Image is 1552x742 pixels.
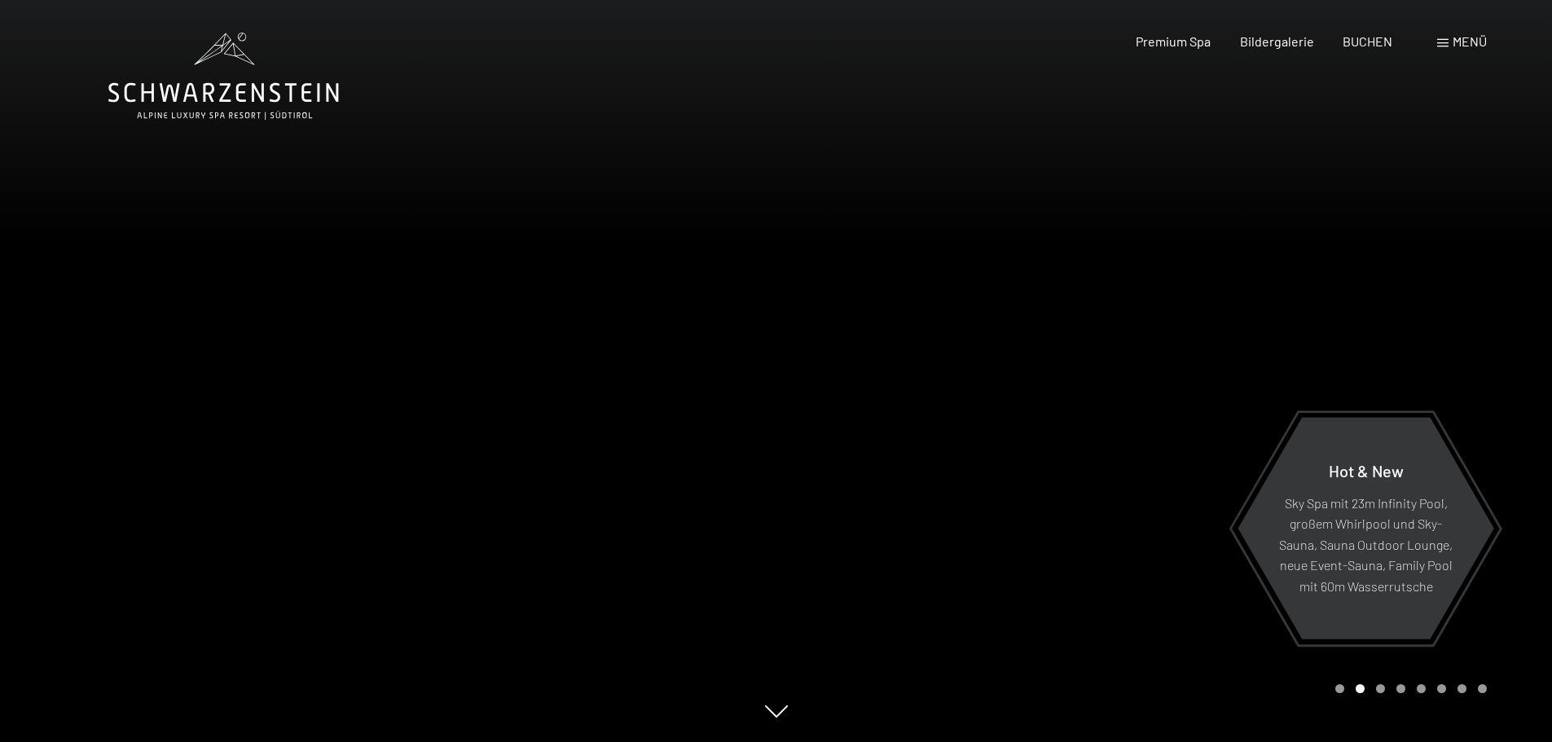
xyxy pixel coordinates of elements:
[1376,684,1385,693] div: Carousel Page 3
[1136,33,1211,49] a: Premium Spa
[1240,33,1314,49] a: Bildergalerie
[1330,684,1487,693] div: Carousel Pagination
[1237,416,1495,640] a: Hot & New Sky Spa mit 23m Infinity Pool, großem Whirlpool und Sky-Sauna, Sauna Outdoor Lounge, ne...
[1356,684,1365,693] div: Carousel Page 2 (Current Slide)
[1478,684,1487,693] div: Carousel Page 8
[1453,33,1487,49] span: Menü
[1329,460,1404,480] span: Hot & New
[1437,684,1446,693] div: Carousel Page 6
[1396,684,1405,693] div: Carousel Page 4
[1343,33,1392,49] a: BUCHEN
[1335,684,1344,693] div: Carousel Page 1
[1457,684,1466,693] div: Carousel Page 7
[1417,684,1426,693] div: Carousel Page 5
[1277,492,1454,596] p: Sky Spa mit 23m Infinity Pool, großem Whirlpool und Sky-Sauna, Sauna Outdoor Lounge, neue Event-S...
